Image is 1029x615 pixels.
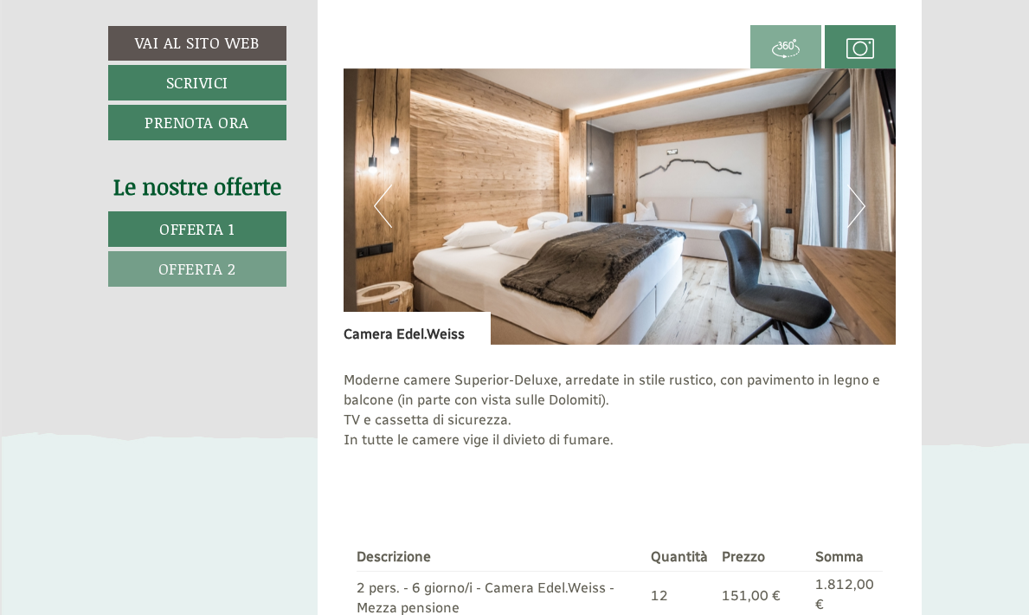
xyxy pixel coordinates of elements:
[808,544,882,571] th: Somma
[772,35,800,62] img: 360-grad.svg
[846,35,874,62] img: camera.svg
[357,544,644,571] th: Descrizione
[847,184,865,228] button: Next
[159,217,235,240] span: Offerta 1
[344,312,491,345] div: Camera Edel.Weiss
[344,68,896,345] img: image
[644,544,715,571] th: Quantità
[108,26,286,61] a: Vai al sito web
[108,65,286,100] a: Scrivici
[344,371,896,469] p: Moderne camere Superior-Deluxe, arredate in stile rustico, con pavimento in legno e balcone (in p...
[722,587,781,604] span: 151,00 €
[108,171,286,203] div: Le nostre offerte
[374,184,392,228] button: Previous
[108,105,286,140] a: Prenota ora
[715,544,808,571] th: Prezzo
[158,257,236,280] span: Offerta 2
